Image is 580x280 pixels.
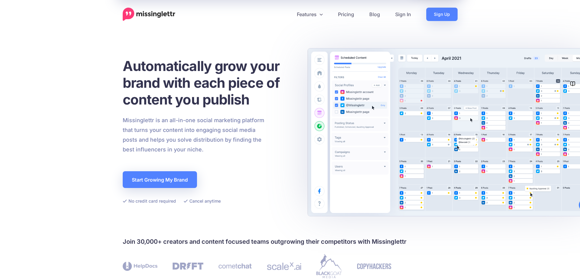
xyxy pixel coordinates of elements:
[123,115,265,154] p: Missinglettr is an all-in-one social marketing platform that turns your content into engaging soc...
[123,171,197,188] a: Start Growing My Brand
[289,8,330,21] a: Features
[123,237,458,246] h4: Join 30,000+ creators and content focused teams outgrowing their competitors with Missinglettr
[426,8,458,21] a: Sign Up
[123,58,295,108] h1: Automatically grow your brand with each piece of content you publish
[123,8,175,21] a: Home
[123,197,176,205] li: No credit card required
[362,8,388,21] a: Blog
[388,8,419,21] a: Sign In
[330,8,362,21] a: Pricing
[184,197,221,205] li: Cancel anytime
